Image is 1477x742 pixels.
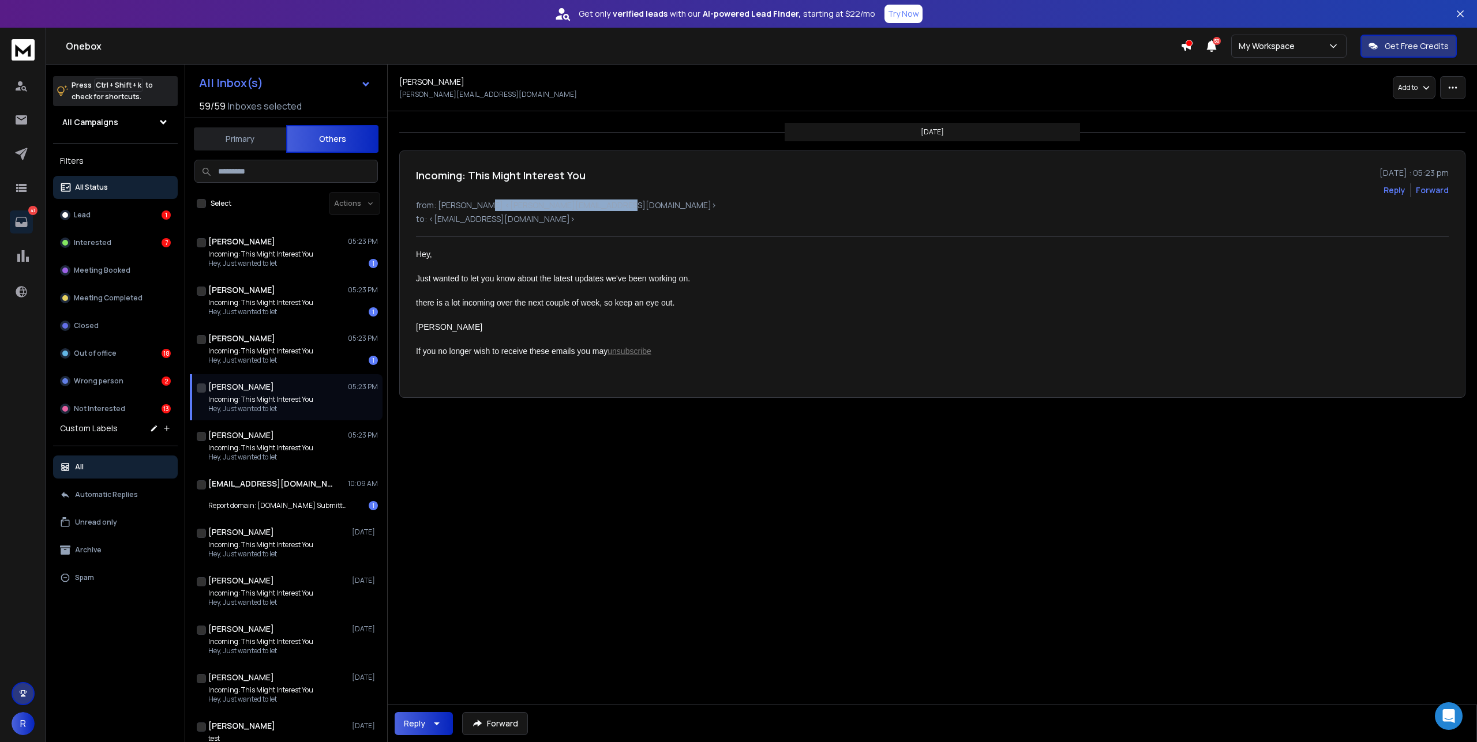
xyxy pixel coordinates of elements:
p: [DATE] : 05:23 pm [1379,167,1449,179]
p: Incoming: This Might Interest You [208,637,313,646]
h1: [PERSON_NAME] [208,430,274,441]
p: Incoming: This Might Interest You [208,540,313,549]
div: 1 [162,210,171,220]
h1: [PERSON_NAME] [399,76,464,88]
p: Try Now [888,8,919,20]
p: Hey, Just wanted to let [208,549,313,559]
p: If you no longer wish to receive these emails you may [416,345,753,357]
p: [DATE] [352,673,378,682]
p: Hey, Just wanted to let you know about the latest updates we've been working on. there is a lot i... [416,248,753,333]
button: Out of office18 [53,342,178,365]
span: Ctrl + Shift + k [94,78,143,92]
p: Incoming: This Might Interest You [208,589,313,598]
h1: [PERSON_NAME] [208,333,275,344]
button: Not Interested13 [53,397,178,420]
button: Meeting Completed [53,287,178,310]
p: Incoming: This Might Interest You [208,298,313,307]
p: Unread only [75,518,117,527]
h1: [PERSON_NAME] [208,526,274,538]
p: All [75,462,84,472]
p: Hey, Just wanted to let [208,598,313,607]
h1: [PERSON_NAME] [208,575,274,586]
span: 50 [1213,37,1221,45]
h1: Incoming: This Might Interest You [416,167,586,183]
p: [DATE] [921,127,944,137]
p: Hey, Just wanted to let [208,259,313,268]
div: 18 [162,349,171,358]
p: My Workspace [1239,40,1299,52]
button: Primary [194,126,286,152]
button: R [12,712,35,735]
p: Hey, Just wanted to let [208,307,313,317]
h1: [PERSON_NAME] [208,672,274,683]
h1: All Inbox(s) [199,77,263,89]
p: Interested [74,238,111,247]
p: from: [PERSON_NAME] <[PERSON_NAME][EMAIL_ADDRESS][DOMAIN_NAME]> [416,199,1449,211]
h1: Onebox [66,39,1180,53]
p: [DATE] [352,624,378,634]
p: Hey, Just wanted to let [208,646,313,656]
button: Wrong person2 [53,370,178,393]
span: 59 / 59 [199,99,226,113]
h1: [PERSON_NAME] [208,720,275,732]
p: Lead [74,210,91,220]
p: Wrong person [74,376,123,386]
div: Forward [1416,184,1449,196]
button: Closed [53,314,178,337]
button: Forward [462,712,528,735]
div: Reply [404,718,425,729]
p: Automatic Replies [75,490,138,499]
div: 7 [162,238,171,247]
div: 1 [369,356,378,365]
h1: [PERSON_NAME] [208,381,274,393]
p: 05:23 PM [348,382,378,391]
p: Incoming: This Might Interest You [208,346,313,356]
button: Automatic Replies [53,483,178,506]
p: Hey, Just wanted to let [208,453,313,462]
p: 10:09 AM [348,479,378,488]
p: Add to [1398,83,1418,92]
h1: [PERSON_NAME] [208,284,275,296]
strong: AI-powered Lead Finder, [703,8,801,20]
p: Hey, Just wanted to let [208,356,313,365]
p: Report domain: [DOMAIN_NAME] Submitter: [DOMAIN_NAME] [208,501,347,510]
div: 13 [162,404,171,413]
p: [PERSON_NAME][EMAIL_ADDRESS][DOMAIN_NAME] [399,90,577,99]
div: 2 [162,376,171,386]
button: Reply [395,712,453,735]
p: All Status [75,183,108,192]
h1: [PERSON_NAME] [208,236,275,247]
div: Open Intercom Messenger [1435,702,1463,730]
p: Hey, Just wanted to let [208,404,313,413]
p: 05:23 PM [348,334,378,343]
p: Incoming: This Might Interest You [208,250,313,259]
p: Closed [74,321,99,330]
p: 05:23 PM [348,237,378,246]
p: Spam [75,573,94,582]
button: All Status [53,176,178,199]
p: Archive [75,545,102,555]
h3: Filters [53,153,178,169]
p: [DATE] [352,528,378,537]
div: 1 [369,307,378,317]
img: logo [12,39,35,61]
button: Reply [1384,184,1405,196]
p: Meeting Booked [74,266,130,275]
strong: verified leads [613,8,668,20]
p: 41 [28,206,38,215]
p: [DATE] [352,576,378,585]
button: Others [286,125,378,153]
button: Spam [53,566,178,589]
h1: All Campaigns [62,116,118,128]
button: All Campaigns [53,111,178,134]
button: Try Now [884,5,923,23]
p: 05:23 PM [348,431,378,440]
button: Get Free Credits [1360,35,1457,58]
p: Get Free Credits [1385,40,1449,52]
p: [DATE] [352,721,378,730]
a: 41 [10,210,33,233]
p: 05:23 PM [348,285,378,295]
button: All Inbox(s) [190,71,380,95]
p: to: <[EMAIL_ADDRESS][DOMAIN_NAME]> [416,213,1449,225]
